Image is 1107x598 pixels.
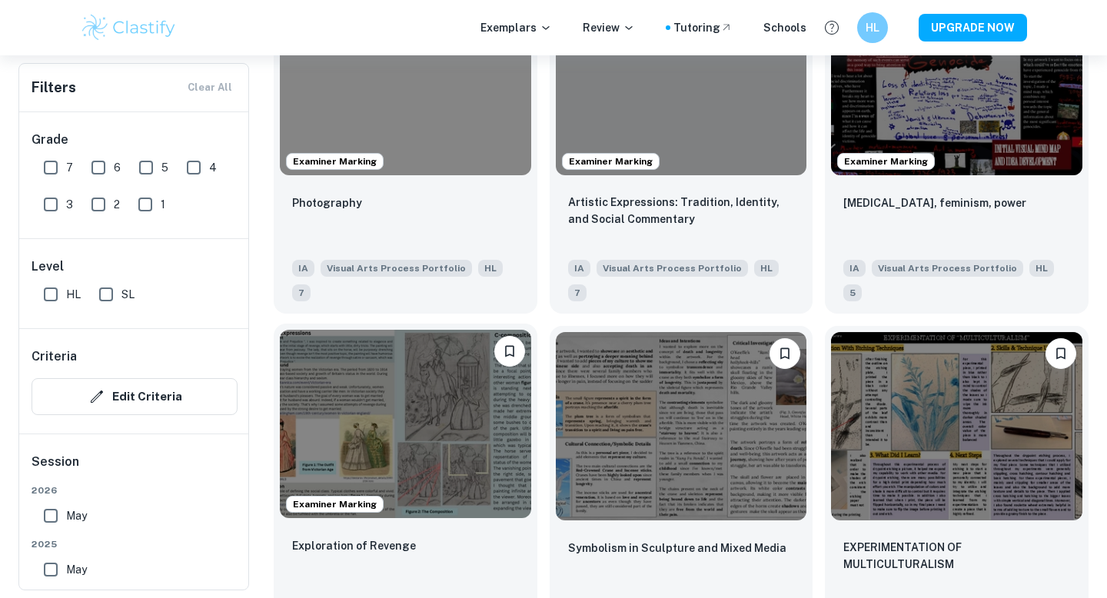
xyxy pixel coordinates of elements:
[673,19,733,36] a: Tutoring
[66,159,73,176] span: 7
[292,284,311,301] span: 7
[763,19,806,36] a: Schools
[32,483,238,497] span: 2026
[32,257,238,276] h6: Level
[1029,260,1054,277] span: HL
[287,154,383,168] span: Examiner Marking
[66,196,73,213] span: 3
[857,12,888,43] button: HL
[597,260,748,277] span: Visual Arts Process Portfolio
[32,453,238,483] h6: Session
[556,332,807,520] img: Visual Arts Process Portfolio IA example thumbnail: Symbolism in Sculpture and Mixed Media
[494,336,525,367] button: Bookmark
[568,260,590,277] span: IA
[838,154,934,168] span: Examiner Marking
[583,19,635,36] p: Review
[161,159,168,176] span: 5
[161,196,165,213] span: 1
[480,19,552,36] p: Exemplars
[831,332,1082,520] img: Visual Arts Process Portfolio IA example thumbnail: EXPERIMENTATION OF MULTICULTURALISM
[280,330,531,518] img: Visual Arts Process Portfolio IA example thumbnail: Exploration of Revenge
[478,260,503,277] span: HL
[66,286,81,303] span: HL
[1045,338,1076,369] button: Bookmark
[843,194,1026,211] p: Genocide, feminism, power
[66,561,87,578] span: May
[80,12,178,43] img: Clastify logo
[32,347,77,366] h6: Criteria
[321,260,472,277] span: Visual Arts Process Portfolio
[114,196,120,213] span: 2
[292,194,362,211] p: Photography
[32,131,238,149] h6: Grade
[843,260,866,277] span: IA
[754,260,779,277] span: HL
[568,194,795,228] p: Artistic Expressions: Tradition, Identity, and Social Commentary
[66,507,87,524] span: May
[292,260,314,277] span: IA
[32,378,238,415] button: Edit Criteria
[843,284,862,301] span: 5
[32,77,76,98] h6: Filters
[568,540,786,556] p: Symbolism in Sculpture and Mixed Media
[114,159,121,176] span: 6
[872,260,1023,277] span: Visual Arts Process Portfolio
[563,154,659,168] span: Examiner Marking
[568,284,587,301] span: 7
[121,286,135,303] span: SL
[864,19,882,36] h6: HL
[819,15,845,41] button: Help and Feedback
[292,537,416,554] p: Exploration of Revenge
[209,159,217,176] span: 4
[843,539,1070,573] p: EXPERIMENTATION OF MULTICULTURALISM
[919,14,1027,42] button: UPGRADE NOW
[770,338,800,369] button: Bookmark
[32,537,238,551] span: 2025
[287,497,383,511] span: Examiner Marking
